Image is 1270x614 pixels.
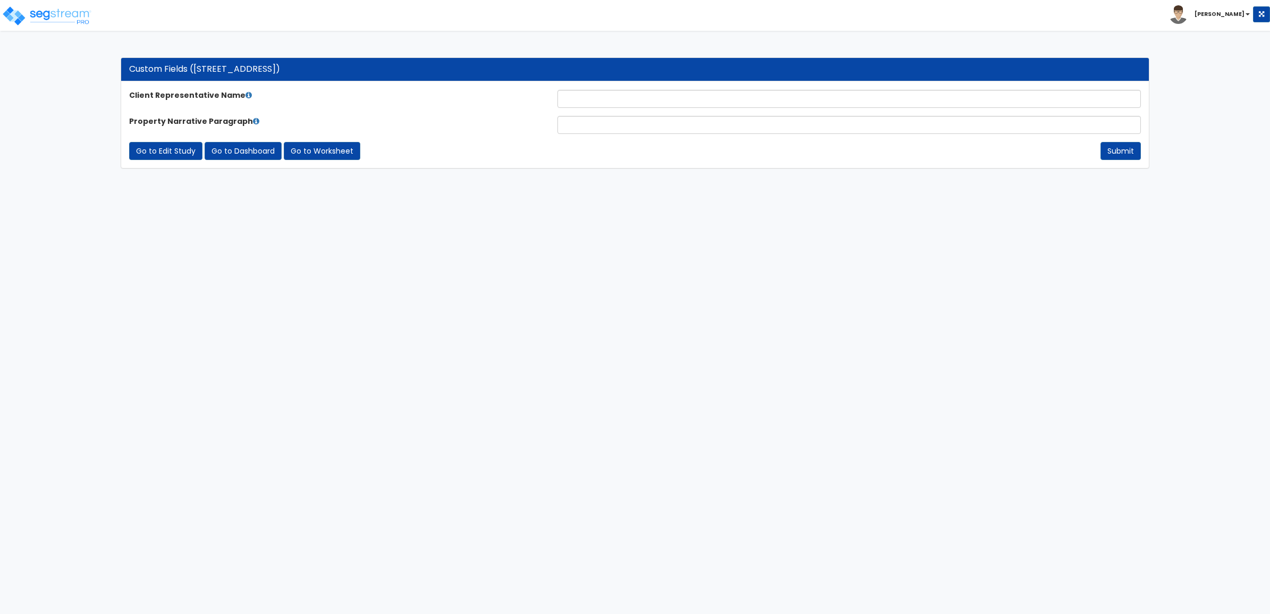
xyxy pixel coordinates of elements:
[1195,10,1244,18] b: [PERSON_NAME]
[205,142,282,160] a: Go to Dashboard
[1100,142,1141,160] button: Submit
[129,142,202,160] a: Go to Edit Study
[284,142,360,160] a: Go to Worksheet
[1169,5,1188,24] img: avatar.png
[129,63,1141,75] div: Custom Fields ([STREET_ADDRESS])
[2,5,92,27] img: logo_pro_r.png
[121,116,549,127] label: Property Narrative Paragraph
[121,90,549,100] label: Client Representative Name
